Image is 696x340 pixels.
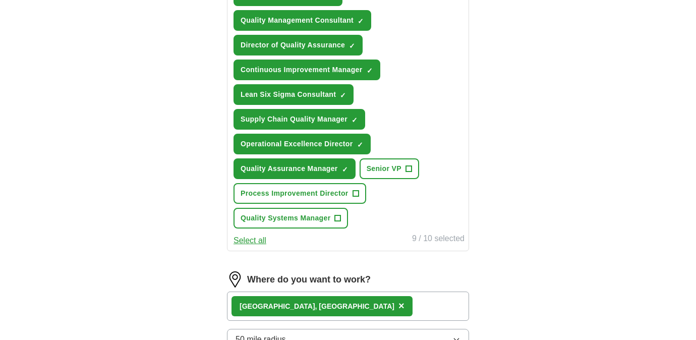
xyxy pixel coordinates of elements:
[234,10,371,31] button: Quality Management Consultant✓
[234,134,371,154] button: Operational Excellence Director✓
[352,116,358,124] span: ✓
[398,300,404,311] span: ×
[241,114,347,125] span: Supply Chain Quality Manager
[349,42,355,50] span: ✓
[241,139,353,149] span: Operational Excellence Director
[234,60,380,80] button: Continuous Improvement Manager✓
[234,109,365,130] button: Supply Chain Quality Manager✓
[358,17,364,25] span: ✓
[247,273,371,287] label: Where do you want to work?
[340,91,346,99] span: ✓
[398,299,404,314] button: ×
[234,35,363,55] button: Director of Quality Assurance✓
[241,213,330,223] span: Quality Systems Manager
[342,165,348,174] span: ✓
[234,235,266,247] button: Select all
[360,158,419,179] button: Senior VP
[241,188,349,199] span: Process Improvement Director
[367,163,401,174] span: Senior VP
[367,67,373,75] span: ✓
[227,271,243,288] img: location.png
[234,158,356,179] button: Quality Assurance Manager✓
[234,208,348,229] button: Quality Systems Manager
[412,233,465,247] div: 9 / 10 selected
[241,89,336,100] span: Lean Six Sigma Consultant
[240,301,394,312] div: [GEOGRAPHIC_DATA], [GEOGRAPHIC_DATA]
[241,40,345,50] span: Director of Quality Assurance
[234,84,354,105] button: Lean Six Sigma Consultant✓
[234,183,366,204] button: Process Improvement Director
[241,65,363,75] span: Continuous Improvement Manager
[357,141,363,149] span: ✓
[241,163,338,174] span: Quality Assurance Manager
[241,15,354,26] span: Quality Management Consultant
